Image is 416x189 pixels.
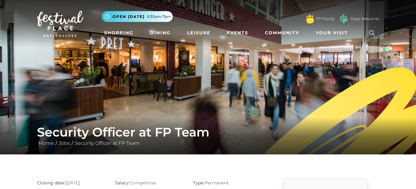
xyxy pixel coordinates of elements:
[185,27,213,39] a: Leisure
[102,11,173,22] button: Open [DATE] 9.30am-7pm
[37,180,65,186] strong: Closing date:
[351,16,379,22] a: Dogs Welcome!
[37,140,56,146] a: Home
[193,179,262,187] p: Permanent
[316,16,335,22] a: FP Family
[313,27,353,39] a: Your Visit
[37,179,106,187] p: [DATE]
[147,14,171,19] span: 9.30am-7pm
[115,180,130,186] strong: Salary:
[115,179,184,187] p: Competitive
[262,27,302,39] a: Community
[102,27,136,39] a: Shopping
[73,140,141,146] a: Security Officer at FP Team
[193,180,204,186] strong: Type:
[37,125,379,140] h1: Security Officer at FP Team
[224,27,251,39] a: Events
[113,14,145,19] span: Open [DATE]
[37,11,83,37] img: Festival Place Logo
[316,30,348,36] span: Your Visit
[147,27,173,39] a: Dining
[57,140,72,146] a: Jobs
[32,125,384,147] div: / /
